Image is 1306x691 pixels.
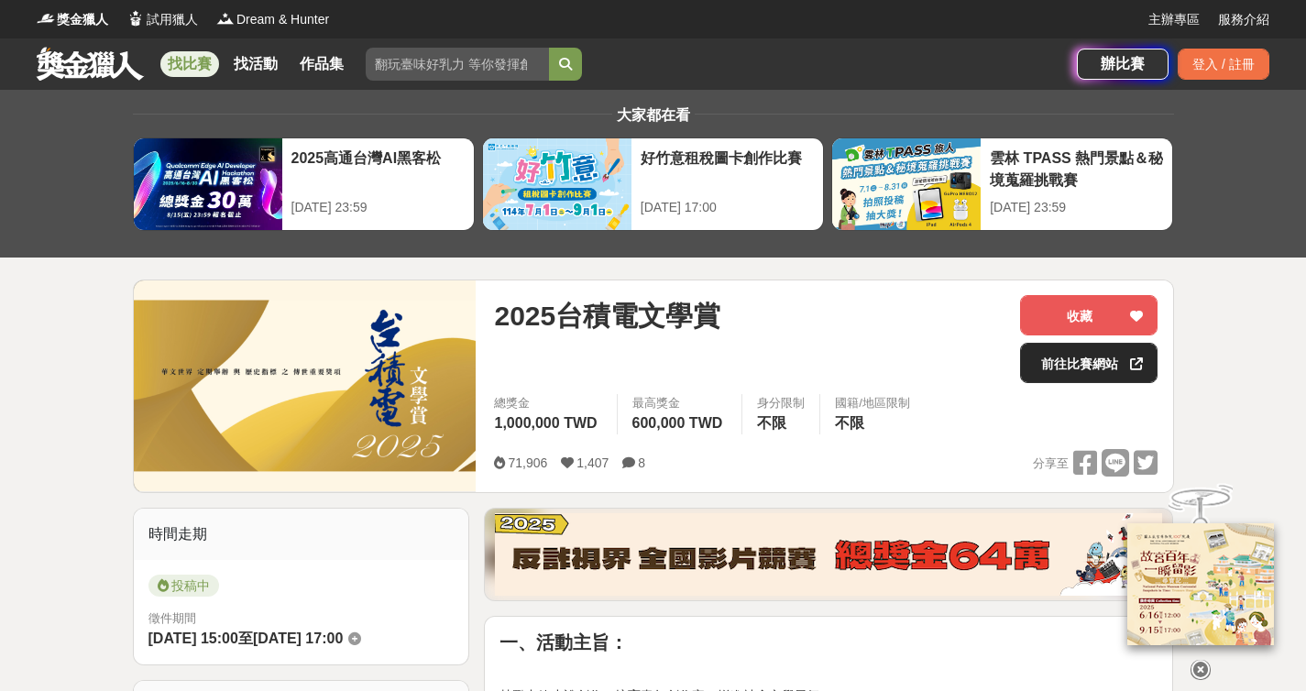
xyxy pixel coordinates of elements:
a: Logo試用獵人 [126,10,198,29]
div: [DATE] 23:59 [990,198,1163,217]
span: 不限 [835,415,864,431]
div: 好竹意租稅圖卡創作比賽 [641,148,814,189]
span: Dream & Hunter [236,10,329,29]
div: 雲林 TPASS 熱門景點＆秘境蒐羅挑戰賽 [990,148,1163,189]
span: 至 [238,631,253,646]
span: 2025台積電文學賞 [494,295,720,336]
a: 好竹意租稅圖卡創作比賽[DATE] 17:00 [482,137,824,231]
img: 968ab78a-c8e5-4181-8f9d-94c24feca916.png [1127,523,1274,645]
span: [DATE] 15:00 [148,631,238,646]
span: 徵件期間 [148,611,196,625]
a: 找活動 [226,51,285,77]
img: Logo [37,9,55,27]
span: 8 [638,455,645,470]
a: 主辦專區 [1148,10,1200,29]
a: 辦比賽 [1077,49,1169,80]
div: 登入 / 註冊 [1178,49,1269,80]
span: 大家都在看 [612,107,695,123]
span: 600,000 TWD [632,415,723,431]
img: Cover Image [134,280,477,491]
img: Logo [216,9,235,27]
a: 前往比賽網站 [1020,343,1158,383]
strong: 一、活動主旨： [499,632,628,653]
a: 找比賽 [160,51,219,77]
span: 總獎金 [494,394,601,412]
img: 760c60fc-bf85-49b1-bfa1-830764fee2cd.png [495,513,1162,596]
span: 試用獵人 [147,10,198,29]
input: 翻玩臺味好乳力 等你發揮創意！ [366,48,549,81]
button: 收藏 [1020,295,1158,335]
div: 時間走期 [134,509,469,560]
div: [DATE] 17:00 [641,198,814,217]
span: [DATE] 17:00 [253,631,343,646]
img: Logo [126,9,145,27]
span: 獎金獵人 [57,10,108,29]
span: 71,906 [508,455,547,470]
span: 1,000,000 TWD [494,415,597,431]
div: 國籍/地區限制 [835,394,910,412]
a: 2025高通台灣AI黑客松[DATE] 23:59 [133,137,475,231]
a: LogoDream & Hunter [216,10,329,29]
span: 分享至 [1033,450,1069,477]
span: 1,407 [576,455,609,470]
div: 2025高通台灣AI黑客松 [291,148,465,189]
div: [DATE] 23:59 [291,198,465,217]
a: 作品集 [292,51,351,77]
span: 不限 [757,415,786,431]
span: 最高獎金 [632,394,728,412]
a: Logo獎金獵人 [37,10,108,29]
div: 身分限制 [757,394,805,412]
a: 服務介紹 [1218,10,1269,29]
span: 投稿中 [148,575,219,597]
a: 雲林 TPASS 熱門景點＆秘境蒐羅挑戰賽[DATE] 23:59 [831,137,1173,231]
